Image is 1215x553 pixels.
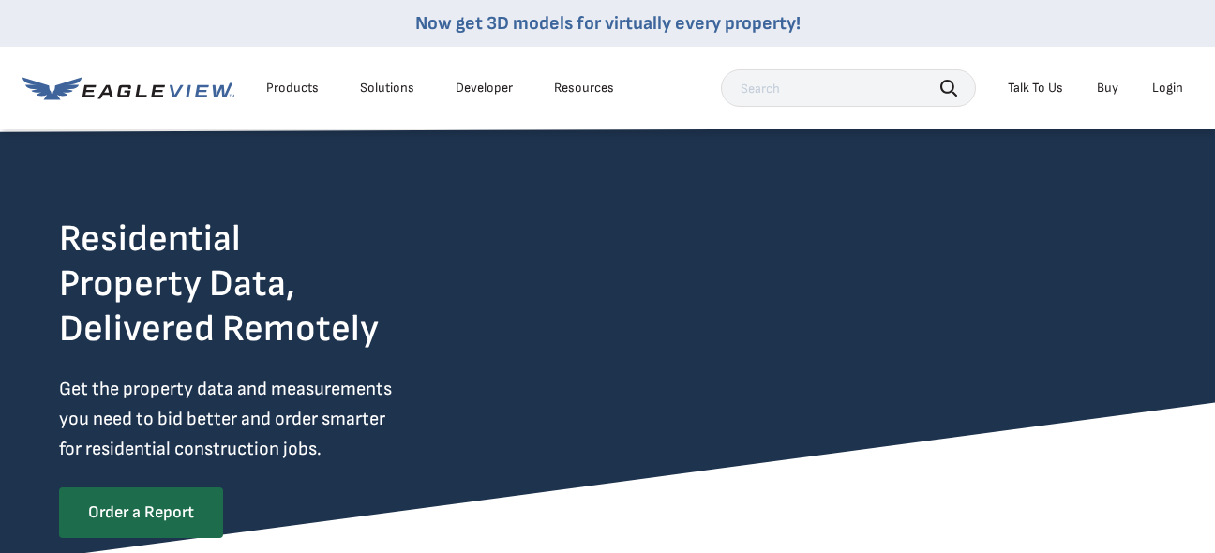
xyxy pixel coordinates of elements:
[554,80,614,97] div: Resources
[456,80,513,97] a: Developer
[1152,80,1183,97] div: Login
[59,217,379,351] h2: Residential Property Data, Delivered Remotely
[1008,80,1063,97] div: Talk To Us
[1097,80,1118,97] a: Buy
[415,12,801,35] a: Now get 3D models for virtually every property!
[59,487,223,538] a: Order a Report
[360,80,414,97] div: Solutions
[266,80,319,97] div: Products
[59,374,470,464] p: Get the property data and measurements you need to bid better and order smarter for residential c...
[721,69,976,107] input: Search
